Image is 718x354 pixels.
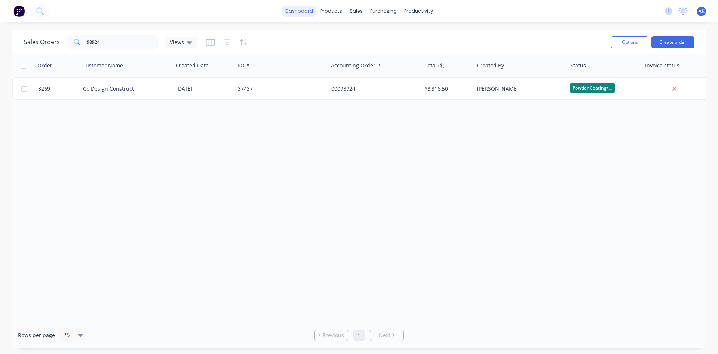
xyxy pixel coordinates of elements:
div: Accounting Order # [331,62,380,69]
a: Previous page [315,332,348,339]
div: 00098924 [331,85,414,93]
a: 8269 [38,78,83,100]
span: Views [170,38,184,46]
div: sales [346,6,366,17]
div: [PERSON_NAME] [477,85,560,93]
a: Co Design Construct [83,85,134,92]
ul: Pagination [312,330,406,341]
span: Rows per page [18,332,55,339]
div: $3,316.50 [424,85,468,93]
span: 8269 [38,85,50,93]
div: Status [570,62,586,69]
span: Powder Coating/... [570,83,615,93]
button: Create order [651,36,694,48]
div: Invoice status [645,62,679,69]
div: Total ($) [424,62,444,69]
a: Page 1 is your current page [353,330,365,341]
h1: Sales Orders [24,39,60,46]
div: products [317,6,346,17]
div: Customer Name [82,62,123,69]
span: Previous [323,332,344,339]
div: productivity [401,6,437,17]
div: Order # [37,62,57,69]
div: [DATE] [176,85,232,93]
span: AK [699,8,705,15]
div: Created Date [176,62,209,69]
input: Search... [87,35,160,50]
a: dashboard [282,6,317,17]
div: 37437 [238,85,321,93]
div: Created By [477,62,504,69]
button: Options [611,36,648,48]
a: Next page [370,332,403,339]
div: purchasing [366,6,401,17]
img: Factory [13,6,25,17]
span: Next [379,332,390,339]
div: PO # [237,62,249,69]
